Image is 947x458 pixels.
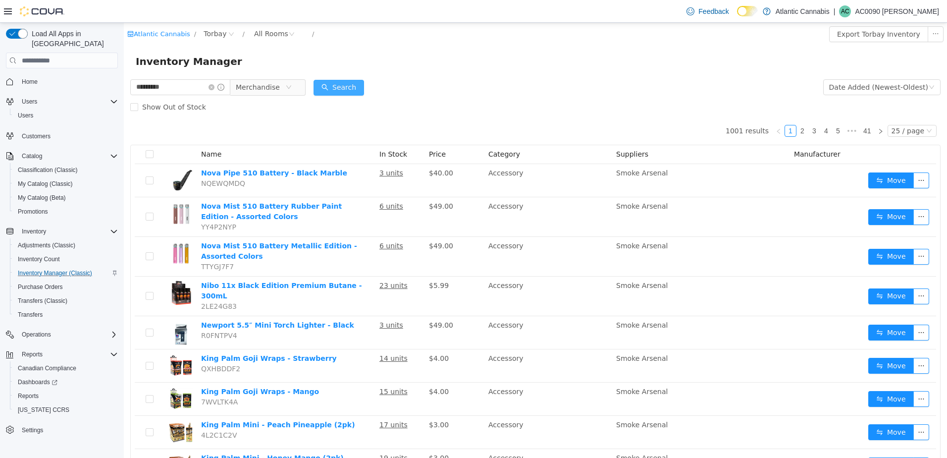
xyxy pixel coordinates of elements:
a: Transfers [14,309,47,321]
a: Customers [18,130,54,142]
a: 1 [661,103,672,114]
a: Purchase Orders [14,281,67,293]
span: Load All Apps in [GEOGRAPHIC_DATA] [28,29,118,49]
button: Canadian Compliance [10,361,122,375]
span: Customers [22,132,51,140]
a: 5 [709,103,720,114]
span: Washington CCRS [14,404,118,416]
i: icon: left [652,106,658,112]
button: Reports [18,348,47,360]
img: Nova Pipe 510 Battery - Black Marble hero shot [45,145,69,170]
a: Settings [18,424,47,436]
div: 25 / page [768,103,800,114]
span: Settings [22,426,43,434]
button: icon: ellipsis [789,186,805,202]
button: icon: swapMove [744,302,790,318]
a: Dashboards [10,375,122,389]
span: $5.99 [305,259,325,267]
u: 3 units [256,298,279,306]
li: Next Page [751,102,763,114]
span: In Stock [256,127,283,135]
button: Catalog [2,149,122,163]
button: icon: ellipsis [789,226,805,242]
u: 6 units [256,179,279,187]
button: Purchase Orders [10,280,122,294]
span: Promotions [18,208,48,216]
a: 2 [673,103,684,114]
button: Users [10,109,122,122]
button: Home [2,74,122,89]
span: $4.00 [305,365,325,373]
span: Inventory Manager (Classic) [14,267,118,279]
button: Inventory [18,226,50,237]
span: Classification (Classic) [18,166,78,174]
li: Previous Page [649,102,661,114]
span: Users [14,110,118,121]
button: Transfers [10,308,122,322]
button: My Catalog (Beta) [10,191,122,205]
a: Reports [14,390,43,402]
span: My Catalog (Classic) [18,180,73,188]
a: King Palm Mini - Peach Pineapple (2pk) [77,398,231,406]
u: 23 units [256,259,284,267]
a: King Palm Mini - Honey Mango (2pk) [77,431,220,439]
span: TTYGJ7F7 [77,240,110,248]
span: / [70,7,72,15]
button: icon: ellipsis [789,335,805,351]
span: Classification (Classic) [14,164,118,176]
a: King Palm Goji Wraps - Strawberry [77,332,213,340]
button: icon: swapMove [744,150,790,166]
span: Merchandise [112,57,156,72]
span: Operations [18,329,118,341]
button: Adjustments (Classic) [10,238,122,252]
span: 4L2C1C2V [77,408,113,416]
a: Transfers (Classic) [14,295,71,307]
span: Dashboards [14,376,118,388]
span: My Catalog (Beta) [18,194,66,202]
span: Smoke Arsenal [492,179,544,187]
span: Users [18,112,33,119]
button: [US_STATE] CCRS [10,403,122,417]
i: icon: down [802,105,808,112]
button: Inventory [2,225,122,238]
a: 4 [697,103,708,114]
p: AC0090 [PERSON_NAME] [855,5,939,17]
span: Smoke Arsenal [492,431,544,439]
td: Accessory [361,214,488,254]
span: [US_STATE] CCRS [18,406,69,414]
li: 41 [736,102,751,114]
span: Name [77,127,98,135]
span: Reports [18,392,39,400]
button: Catalog [18,150,46,162]
i: icon: close-circle [85,61,91,67]
button: Reports [10,389,122,403]
img: Newport 5.5″ Mini Torch Lighter - Black hero shot [45,297,69,322]
a: Dashboards [14,376,61,388]
span: Canadian Compliance [18,364,76,372]
button: Classification (Classic) [10,163,122,177]
span: Show Out of Stock [14,80,86,88]
span: Home [18,75,118,88]
span: $49.00 [305,298,329,306]
span: Adjustments (Classic) [18,241,75,249]
span: Manufacturer [670,127,717,135]
img: King Palm Mini - Honey Mango (2pk) hero shot [45,430,69,455]
span: ••• [720,102,736,114]
span: AC [841,5,849,17]
td: Accessory [361,360,488,393]
img: King Palm Mini - Peach Pineapple (2pk) hero shot [45,397,69,422]
a: Adjustments (Classic) [14,239,79,251]
span: YY4P2NYP [77,200,112,208]
div: AC0090 Chipman Kayla [839,5,851,17]
p: | [834,5,836,17]
a: Classification (Classic) [14,164,82,176]
i: icon: down [805,61,811,68]
u: 15 units [256,365,284,373]
img: Cova [20,6,64,16]
button: icon: swapMove [744,368,790,384]
a: icon: shopAtlantic Cannabis [3,7,66,15]
span: Smoke Arsenal [492,219,544,227]
span: Catalog [18,150,118,162]
span: Smoke Arsenal [492,365,544,373]
a: Nibo 11x Black Edition Premium Butane - 300mL [77,259,238,277]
